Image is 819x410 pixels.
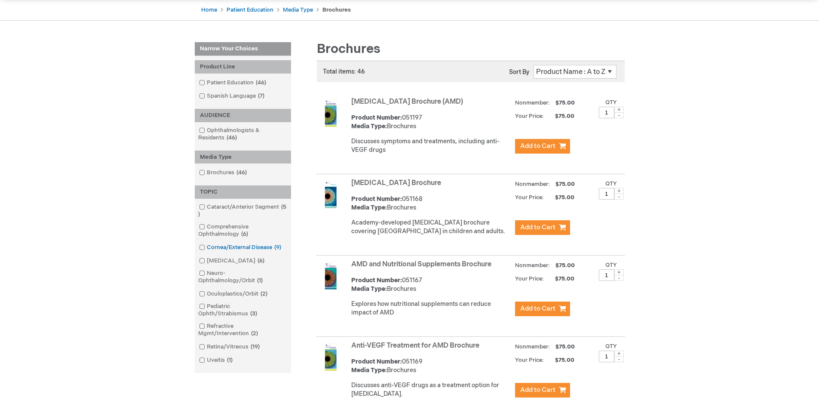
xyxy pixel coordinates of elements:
[248,343,262,350] span: 19
[351,137,511,154] p: Discusses symptoms and treatments, including anti-VEGF drugs
[227,6,273,13] a: Patient Education
[239,231,250,237] span: 6
[515,220,570,235] button: Add to Cart
[545,357,576,364] span: $75.00
[520,386,555,394] span: Add to Cart
[201,6,217,13] a: Home
[351,367,387,374] strong: Media Type:
[254,79,268,86] span: 46
[234,169,249,176] span: 46
[195,109,291,122] div: AUDIENCE
[515,113,544,120] strong: Your Price:
[351,195,402,203] strong: Product Number:
[197,356,236,364] a: Uveitis1
[197,343,263,351] a: Retina/Vitreous19
[515,260,550,271] strong: Nonmember:
[197,203,289,219] a: Cataract/Anterior Segment5
[272,244,283,251] span: 9
[351,358,402,365] strong: Product Number:
[317,99,344,127] img: Age-Related Macular Degeneration Brochure (AMD)
[515,357,544,364] strong: Your Price:
[323,68,365,75] span: Total items: 46
[520,223,555,231] span: Add to Cart
[599,188,614,200] input: Qty
[515,194,544,201] strong: Your Price:
[351,276,511,293] div: 051167 Brochures
[515,383,570,398] button: Add to Cart
[599,107,614,118] input: Qty
[351,98,463,106] a: [MEDICAL_DATA] Brochure (AMD)
[258,290,270,297] span: 2
[351,342,479,350] a: Anti-VEGF Treatment for AMD Brochure
[554,262,576,269] span: $75.00
[351,114,511,131] div: 051197 Brochures
[197,169,250,177] a: Brochures46
[351,260,491,268] a: AMD and Nutritional Supplements Brochure
[509,68,529,76] label: Sort By
[197,257,268,265] a: [MEDICAL_DATA]6
[351,219,511,236] p: Academy-developed [MEDICAL_DATA] brochure covering [GEOGRAPHIC_DATA] in children and adults.
[225,357,235,364] span: 1
[317,41,380,57] span: Brochures
[515,275,544,282] strong: Your Price:
[249,330,260,337] span: 2
[317,343,344,371] img: Anti-VEGF Treatment for AMD Brochure
[224,134,239,141] span: 46
[351,285,387,293] strong: Media Type:
[317,262,344,290] img: AMD and Nutritional Supplements Brochure
[351,114,402,121] strong: Product Number:
[545,194,576,201] span: $75.00
[255,257,267,264] span: 6
[515,179,550,190] strong: Nonmember:
[197,79,270,87] a: Patient Education46
[515,302,570,316] button: Add to Cart
[248,310,259,317] span: 3
[195,185,291,199] div: TOPIC
[197,302,289,318] a: Pediatric Ophth/Strabismus3
[195,42,291,56] strong: Narrow Your Choices
[599,351,614,362] input: Qty
[197,126,289,142] a: Ophthalmologists & Residents46
[554,343,576,350] span: $75.00
[515,139,570,154] button: Add to Cart
[515,98,550,108] strong: Nonmember:
[545,113,576,120] span: $75.00
[256,92,267,99] span: 7
[351,195,511,212] div: 051168 Brochures
[197,223,289,238] a: Comprehensive Ophthalmology6
[198,203,286,218] span: 5
[351,277,402,284] strong: Product Number:
[283,6,313,13] a: Media Type
[515,342,550,352] strong: Nonmember:
[195,151,291,164] div: Media Type
[605,343,617,350] label: Qty
[605,99,617,106] label: Qty
[351,300,511,317] p: Explores how nutritional supplements can reduce impact of AMD
[605,262,617,268] label: Qty
[351,358,511,375] div: 051169 Brochures
[322,6,351,13] strong: Brochures
[317,181,344,208] img: Amblyopia Brochure
[351,123,387,130] strong: Media Type:
[197,290,271,298] a: Oculoplastics/Orbit2
[351,179,441,187] a: [MEDICAL_DATA] Brochure
[599,269,614,281] input: Qty
[195,60,291,74] div: Product Line
[554,181,576,188] span: $75.00
[520,142,555,150] span: Add to Cart
[351,204,387,211] strong: Media Type:
[197,322,289,338] a: Refractive Mgmt/Intervention2
[197,269,289,285] a: Neuro-Ophthalmology/Orbit1
[197,92,268,100] a: Spanish Language7
[554,99,576,106] span: $75.00
[197,244,285,252] a: Cornea/External Disease9
[351,381,511,398] div: Discusses anti-VEGF drugs as a treatment option for [MEDICAL_DATA].
[545,275,576,282] span: $75.00
[255,277,265,284] span: 1
[520,305,555,313] span: Add to Cart
[605,180,617,187] label: Qty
